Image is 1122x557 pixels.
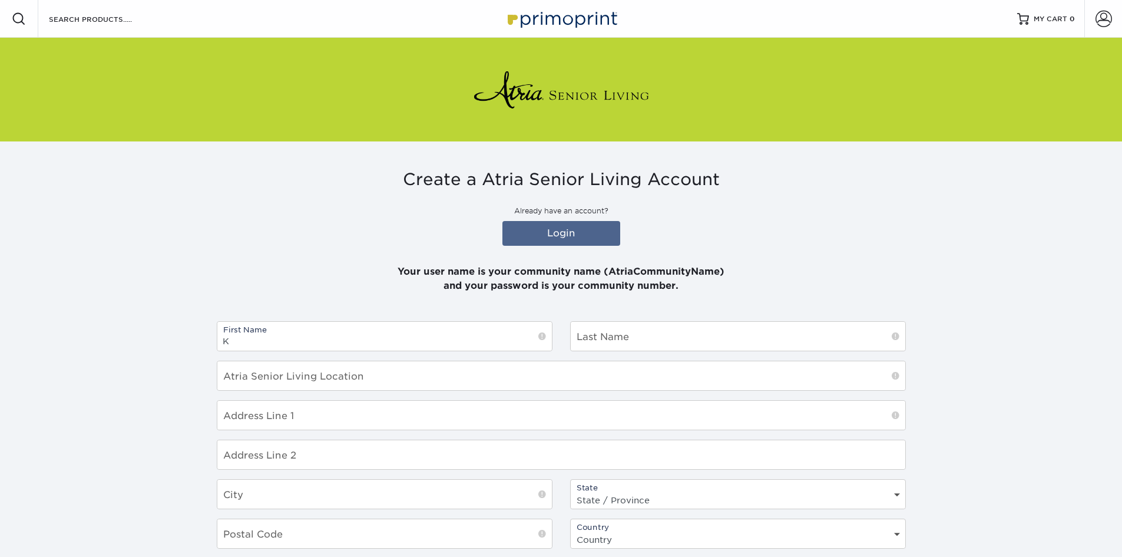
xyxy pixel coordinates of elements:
h3: Create a Atria Senior Living Account [217,170,906,190]
span: MY CART [1034,14,1067,24]
input: SEARCH PRODUCTS..... [48,12,163,26]
p: Already have an account? [217,206,906,216]
img: Primoprint [502,6,620,31]
p: Your user name is your community name (AtriaCommunityName) and your password is your community nu... [217,251,906,293]
img: Atria Senior Living [473,66,650,113]
span: 0 [1070,15,1075,23]
a: Login [502,221,620,246]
